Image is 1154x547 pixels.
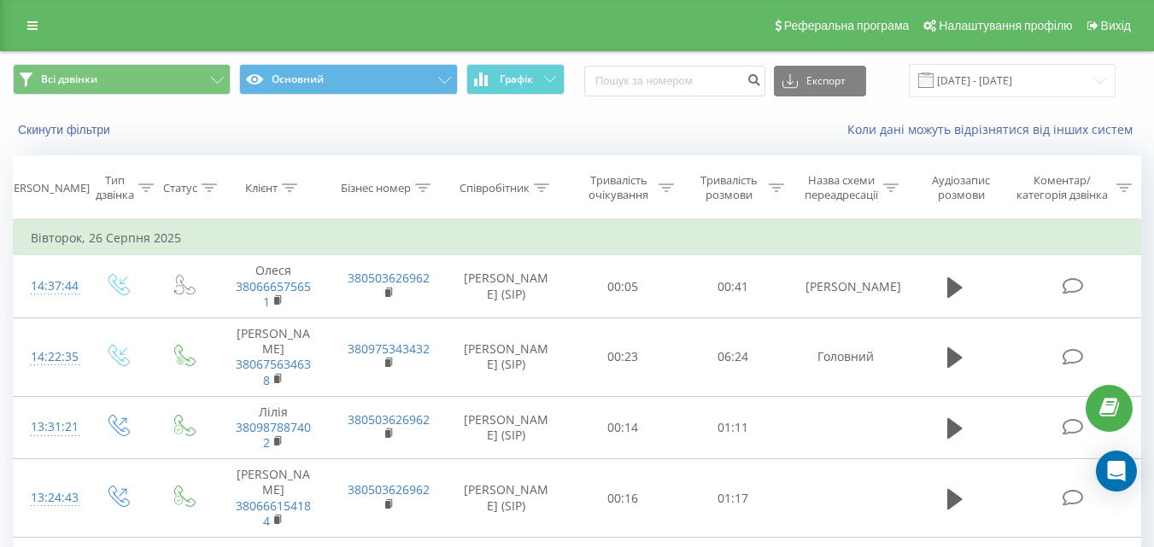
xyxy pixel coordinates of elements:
td: 00:16 [568,459,678,538]
a: 380666575651 [236,278,311,310]
span: Реферальна програма [784,19,910,32]
button: Скинути фільтри [13,122,119,137]
div: 13:24:43 [31,481,67,515]
button: Основний [239,64,457,95]
td: [PERSON_NAME] (SIP) [445,317,568,396]
span: Всі дзвінки [41,73,97,86]
td: 01:11 [678,396,788,459]
input: Пошук за номером [584,66,765,96]
td: 06:24 [678,317,788,396]
span: Налаштування профілю [939,19,1072,32]
button: Експорт [774,66,866,96]
a: 380675634638 [236,356,311,387]
span: Графік [500,73,533,85]
div: Клієнт [245,181,278,195]
td: [PERSON_NAME] [216,317,331,396]
div: Бізнес номер [341,181,411,195]
div: Співробітник [460,181,530,195]
div: [PERSON_NAME] [3,181,90,195]
td: Головний [788,317,903,396]
td: Вівторок, 26 Серпня 2025 [14,221,1141,255]
a: 380987887402 [236,419,311,451]
button: Всі дзвінки [13,64,231,95]
td: 00:14 [568,396,678,459]
a: 380503626962 [348,411,430,428]
div: Коментар/категорія дзвінка [1012,173,1112,202]
a: Коли дані можуть відрізнятися вiд інших систем [847,121,1141,137]
div: 13:31:21 [31,410,67,444]
td: 00:41 [678,255,788,318]
a: 380503626962 [348,481,430,498]
td: 00:05 [568,255,678,318]
div: Open Intercom Messenger [1096,451,1137,492]
div: Статус [163,181,197,195]
td: [PERSON_NAME] (SIP) [445,459,568,538]
div: Тривалість очікування [583,173,654,202]
a: 380503626962 [348,270,430,286]
td: [PERSON_NAME] (SIP) [445,255,568,318]
a: 380975343432 [348,340,430,357]
div: Назва схеми переадресації [804,173,879,202]
td: [PERSON_NAME] (SIP) [445,396,568,459]
td: Олеся [216,255,331,318]
td: Лілія [216,396,331,459]
td: 01:17 [678,459,788,538]
a: 380666154184 [236,498,311,529]
button: Графік [466,64,565,95]
div: 14:22:35 [31,340,67,374]
td: [PERSON_NAME] [216,459,331,538]
td: 00:23 [568,317,678,396]
div: Тривалість розмови [694,173,764,202]
div: Аудіозапис розмови [918,173,1005,202]
td: [PERSON_NAME] [788,255,903,318]
span: Вихід [1101,19,1131,32]
div: Тип дзвінка [96,173,134,202]
div: 14:37:44 [31,270,67,303]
